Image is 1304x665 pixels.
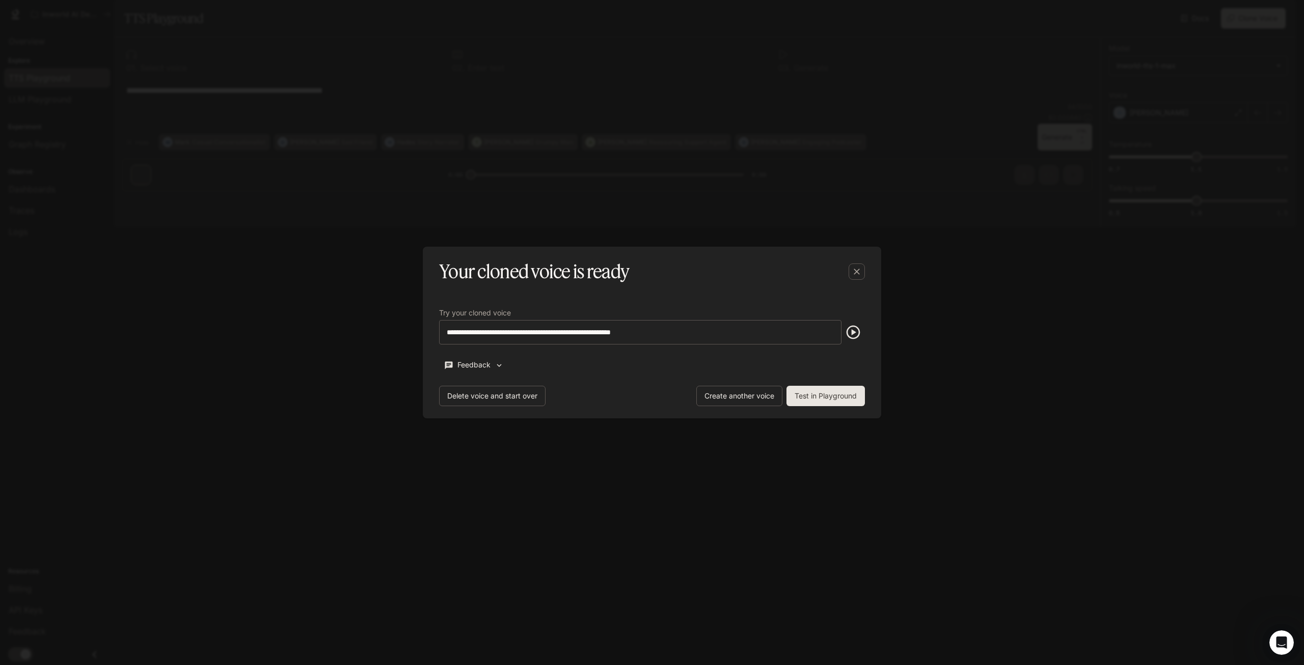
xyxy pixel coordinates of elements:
p: Try your cloned voice [439,309,511,316]
button: Create another voice [696,386,782,406]
button: Feedback [439,357,508,374]
h5: Your cloned voice is ready [439,259,629,284]
button: Delete voice and start over [439,386,546,406]
iframe: Intercom live chat [1269,630,1294,655]
button: Test in Playground [786,386,865,406]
